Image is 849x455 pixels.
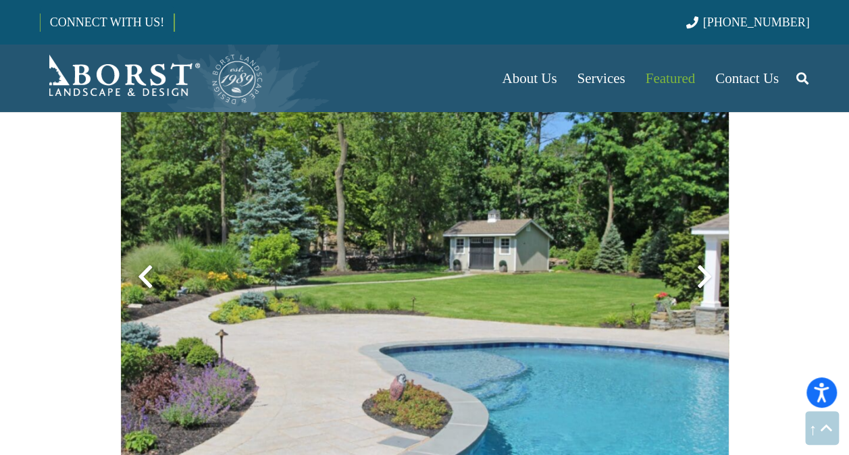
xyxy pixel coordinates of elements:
span: About Us [502,70,557,86]
span: Services [577,70,625,86]
span: Contact Us [715,70,779,86]
a: Featured [636,45,705,112]
span: Featured [646,70,695,86]
a: CONNECT WITH US! [41,6,174,38]
a: Back to top [805,411,839,445]
a: Search [789,61,816,95]
a: About Us [492,45,567,112]
a: Contact Us [705,45,789,112]
a: Services [567,45,635,112]
span: [PHONE_NUMBER] [703,16,810,29]
a: [PHONE_NUMBER] [686,16,809,29]
a: Borst-Logo [40,51,264,105]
